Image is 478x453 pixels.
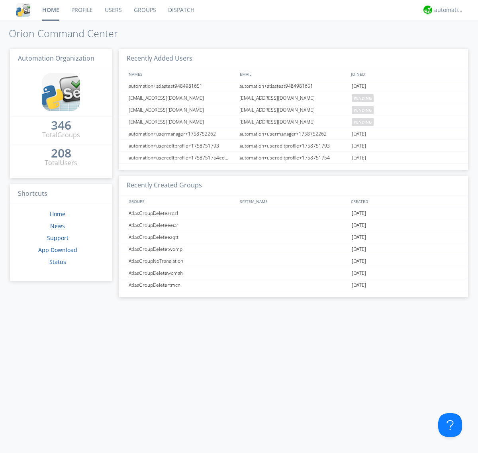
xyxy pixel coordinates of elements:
[237,128,350,140] div: automation+usermanager+1758752262
[352,231,366,243] span: [DATE]
[352,279,366,291] span: [DATE]
[352,267,366,279] span: [DATE]
[127,267,237,279] div: AtlasGroupDeletewcmah
[127,80,237,92] div: automation+atlastest9484981651
[127,128,237,140] div: automation+usermanager+1758752262
[119,243,468,255] a: AtlasGroupDeletetwomp[DATE]
[352,219,366,231] span: [DATE]
[352,140,366,152] span: [DATE]
[127,255,237,267] div: AtlasGroupNoTranslation
[119,49,468,69] h3: Recently Added Users
[42,130,80,140] div: Total Groups
[119,267,468,279] a: AtlasGroupDeletewcmah[DATE]
[51,149,71,157] div: 208
[434,6,464,14] div: automation+atlas
[423,6,432,14] img: d2d01cd9b4174d08988066c6d424eccd
[42,73,80,111] img: cddb5a64eb264b2086981ab96f4c1ba7
[119,176,468,195] h3: Recently Created Groups
[119,104,468,116] a: [EMAIL_ADDRESS][DOMAIN_NAME][EMAIL_ADDRESS][DOMAIN_NAME]pending
[352,207,366,219] span: [DATE]
[50,222,65,230] a: News
[237,104,350,116] div: [EMAIL_ADDRESS][DOMAIN_NAME]
[119,80,468,92] a: automation+atlastest9484981651automation+atlastest9484981651[DATE]
[352,80,366,92] span: [DATE]
[119,231,468,243] a: AtlasGroupDeleteezqtt[DATE]
[349,68,460,80] div: JOINED
[127,195,236,207] div: GROUPS
[352,106,374,114] span: pending
[127,104,237,116] div: [EMAIL_ADDRESS][DOMAIN_NAME]
[127,68,236,80] div: NAMES
[438,413,462,437] iframe: Toggle Customer Support
[127,207,237,219] div: AtlasGroupDeletezrqzl
[127,219,237,231] div: AtlasGroupDeleteeeiar
[51,149,71,158] a: 208
[18,54,94,63] span: Automation Organization
[127,243,237,255] div: AtlasGroupDeletetwomp
[119,207,468,219] a: AtlasGroupDeletezrqzl[DATE]
[238,195,349,207] div: SYSTEM_NAME
[127,152,237,163] div: automation+usereditprofile+1758751754editedautomation+usereditprofile+1758751754
[51,121,71,129] div: 346
[237,80,350,92] div: automation+atlastest9484981651
[119,116,468,128] a: [EMAIL_ADDRESS][DOMAIN_NAME][EMAIL_ADDRESS][DOMAIN_NAME]pending
[352,128,366,140] span: [DATE]
[50,210,65,218] a: Home
[127,116,237,128] div: [EMAIL_ADDRESS][DOMAIN_NAME]
[349,195,460,207] div: CREATED
[237,92,350,104] div: [EMAIL_ADDRESS][DOMAIN_NAME]
[45,158,77,167] div: Total Users
[49,258,66,266] a: Status
[10,184,112,204] h3: Shortcuts
[119,152,468,164] a: automation+usereditprofile+1758751754editedautomation+usereditprofile+1758751754automation+usered...
[38,246,77,254] a: App Download
[51,121,71,130] a: 346
[127,231,237,243] div: AtlasGroupDeleteezqtt
[119,255,468,267] a: AtlasGroupNoTranslation[DATE]
[352,94,374,102] span: pending
[238,68,349,80] div: EMAIL
[237,152,350,163] div: automation+usereditprofile+1758751754
[237,116,350,128] div: [EMAIL_ADDRESS][DOMAIN_NAME]
[119,92,468,104] a: [EMAIL_ADDRESS][DOMAIN_NAME][EMAIL_ADDRESS][DOMAIN_NAME]pending
[119,279,468,291] a: AtlasGroupDeletertmcn[DATE]
[352,255,366,267] span: [DATE]
[127,279,237,291] div: AtlasGroupDeletertmcn
[127,92,237,104] div: [EMAIL_ADDRESS][DOMAIN_NAME]
[119,140,468,152] a: automation+usereditprofile+1758751793automation+usereditprofile+1758751793[DATE]
[127,140,237,152] div: automation+usereditprofile+1758751793
[237,140,350,152] div: automation+usereditprofile+1758751793
[352,152,366,164] span: [DATE]
[352,243,366,255] span: [DATE]
[352,118,374,126] span: pending
[119,219,468,231] a: AtlasGroupDeleteeeiar[DATE]
[47,234,69,242] a: Support
[16,3,30,17] img: cddb5a64eb264b2086981ab96f4c1ba7
[119,128,468,140] a: automation+usermanager+1758752262automation+usermanager+1758752262[DATE]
